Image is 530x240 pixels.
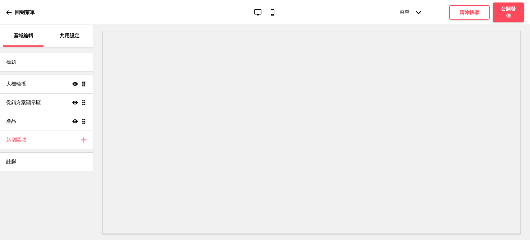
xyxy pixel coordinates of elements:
p: 區域編輯 [13,32,33,39]
h4: 清除快取 [460,9,479,16]
h4: 標題 [6,59,16,66]
button: 清除快取 [449,5,490,20]
h4: 產品 [6,118,16,125]
button: 公開發佈 [493,2,524,22]
h4: 促銷方案顯示區 [6,99,41,106]
h4: 公開發佈 [499,6,518,19]
h4: 新增區域 [6,136,26,143]
a: 回到菜單 [6,4,35,21]
div: 菜單 [393,3,428,22]
p: 回到菜單 [15,9,35,16]
p: 共用設定 [60,32,79,39]
h4: 註腳 [6,158,16,165]
h4: 大標輪播 [6,81,26,87]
